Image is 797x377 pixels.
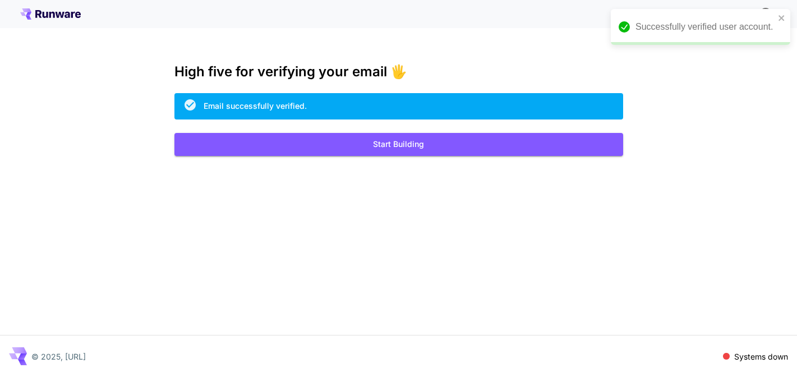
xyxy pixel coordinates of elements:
[31,351,86,362] p: © 2025, [URL]
[754,2,777,25] button: In order to qualify for free credit, you need to sign up with a business email address and click ...
[174,133,623,156] button: Start Building
[174,64,623,80] h3: High five for verifying your email 🖐️
[635,20,775,34] div: Successfully verified user account.
[204,100,307,112] div: Email successfully verified.
[778,13,786,22] button: close
[734,351,788,362] p: Systems down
